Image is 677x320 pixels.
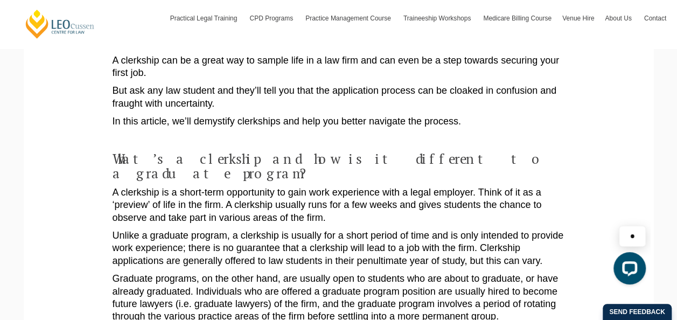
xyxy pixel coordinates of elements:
[599,3,638,34] a: About Us
[113,115,565,128] p: In this article, we’ll demystify clerkships and help you better navigate the process.
[113,85,565,110] p: But ask any law student and they’ll tell you that the application process can be cloaked in confu...
[113,151,565,181] h4: What’s a clerkship and how is it different to a graduate program?
[478,3,557,34] a: Medicare Billing Course
[639,3,672,34] a: Contact
[244,3,300,34] a: CPD Programs
[500,207,650,293] iframe: LiveChat chat widget
[113,186,565,224] p: A clerkship is a short-term opportunity to gain work experience with a legal employer. Think of i...
[113,229,565,267] p: Unlike a graduate program, a clerkship is usually for a short period of time and is only intended...
[113,54,565,80] p: A clerkship can be a great way to sample life in a law firm and can even be a step towards securi...
[24,9,96,39] a: [PERSON_NAME] Centre for Law
[165,3,245,34] a: Practical Legal Training
[557,3,599,34] a: Venue Hire
[300,3,398,34] a: Practice Management Course
[398,3,478,34] a: Traineeship Workshops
